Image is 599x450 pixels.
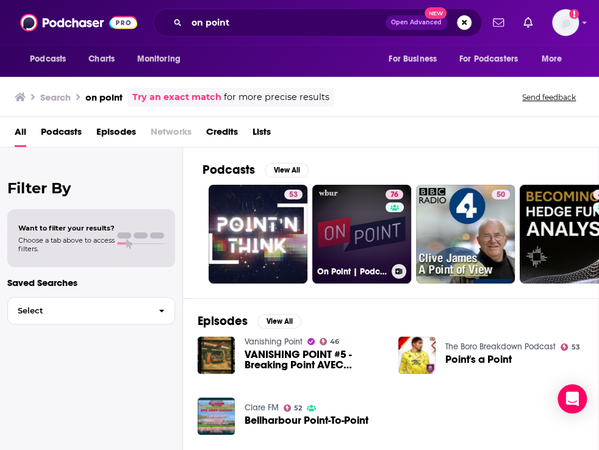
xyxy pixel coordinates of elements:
[203,162,309,177] a: PodcastsView All
[386,190,403,199] a: 76
[245,349,384,370] span: VANISHING POINT #5 - Breaking Point AVEC [PERSON_NAME]
[317,266,387,277] h3: On Point | Podcast
[21,48,82,71] button: open menu
[416,185,515,284] a: 50
[96,122,136,147] a: Episodes
[492,190,510,199] a: 50
[81,48,122,71] a: Charts
[445,354,512,365] a: Point's a Point
[224,90,329,104] span: for more precise results
[330,339,339,345] span: 46
[552,9,579,36] button: Show profile menu
[533,48,578,71] button: open menu
[380,48,452,71] button: open menu
[265,163,309,177] button: View All
[320,338,340,345] a: 46
[552,9,579,36] img: User Profile
[18,236,115,253] span: Choose a tab above to access filters.
[257,314,301,329] button: View All
[390,189,398,201] span: 76
[289,189,298,201] span: 53
[88,51,115,68] span: Charts
[20,11,137,34] img: Podchaser - Follow, Share and Rate Podcasts
[312,185,411,284] a: 76On Point | Podcast
[497,189,505,201] span: 50
[445,341,556,352] a: The Boro Breakdown Podcast
[561,343,580,351] a: 53
[85,91,123,103] h3: on point
[203,162,255,177] h2: Podcasts
[209,185,307,284] a: 53
[518,92,579,102] button: Send feedback
[128,48,196,71] button: open menu
[206,122,238,147] a: Credits
[284,190,303,199] a: 53
[198,398,235,435] img: Bellharbour Point-To-Point
[284,404,303,412] a: 52
[569,9,579,19] svg: Add a profile image
[7,297,175,324] button: Select
[389,51,437,68] span: For Business
[15,122,26,147] a: All
[7,179,175,197] h2: Filter By
[30,51,66,68] span: Podcasts
[245,415,368,426] a: Bellharbour Point-To-Point
[451,48,536,71] button: open menu
[40,91,71,103] h3: Search
[488,12,509,33] a: Show notifications dropdown
[18,224,115,232] span: Want to filter your results?
[245,402,279,413] a: Clare FM
[8,307,149,315] span: Select
[542,51,562,68] span: More
[7,277,175,288] p: Saved Searches
[198,313,301,329] a: EpisodesView All
[459,51,518,68] span: For Podcasters
[245,337,303,347] a: Vanishing Point
[198,337,235,374] img: VANISHING POINT #5 - Breaking Point AVEC GUILLAUME PIERRET
[518,12,537,33] a: Show notifications dropdown
[41,122,82,147] a: Podcasts
[137,51,180,68] span: Monitoring
[198,313,248,329] h2: Episodes
[558,384,587,413] div: Open Intercom Messenger
[571,345,579,350] span: 53
[386,15,447,30] button: Open AdvancedNew
[153,9,482,37] div: Search podcasts, credits, & more...
[245,349,384,370] a: VANISHING POINT #5 - Breaking Point AVEC GUILLAUME PIERRET
[151,122,192,147] span: Networks
[398,337,436,374] img: Point's a Point
[187,13,386,32] input: Search podcasts, credits, & more...
[391,20,442,26] span: Open Advanced
[132,90,221,104] a: Try an exact match
[253,122,271,147] a: Lists
[294,405,302,411] span: 52
[425,7,447,19] span: New
[552,9,579,36] span: Logged in as putnampublicity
